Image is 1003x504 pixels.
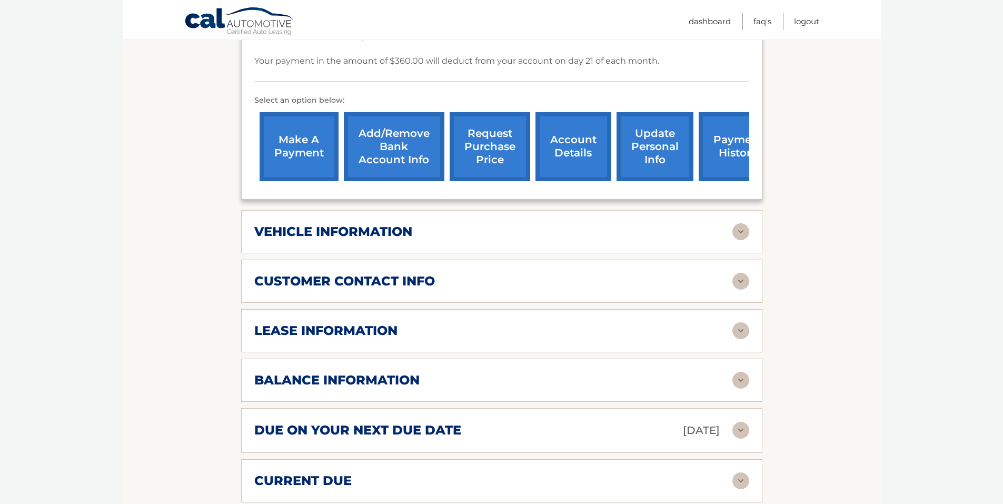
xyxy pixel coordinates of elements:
[254,422,461,438] h2: due on your next due date
[254,473,352,489] h2: current due
[732,472,749,489] img: accordion-rest.svg
[270,31,366,41] span: Enrolled For Auto Pay
[450,112,530,181] a: request purchase price
[732,422,749,439] img: accordion-rest.svg
[753,13,771,30] a: FAQ's
[699,112,778,181] a: payment history
[344,112,444,181] a: Add/Remove bank account info
[535,112,611,181] a: account details
[732,372,749,389] img: accordion-rest.svg
[683,421,720,440] p: [DATE]
[254,224,412,240] h2: vehicle information
[254,273,435,289] h2: customer contact info
[260,112,339,181] a: make a payment
[732,223,749,240] img: accordion-rest.svg
[617,112,693,181] a: update personal info
[184,7,295,37] a: Cal Automotive
[254,372,420,388] h2: balance information
[254,323,398,339] h2: lease information
[254,54,659,68] p: Your payment in the amount of $360.00 will deduct from your account on day 21 of each month.
[254,94,749,107] p: Select an option below:
[794,13,819,30] a: Logout
[689,13,731,30] a: Dashboard
[732,273,749,290] img: accordion-rest.svg
[732,322,749,339] img: accordion-rest.svg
